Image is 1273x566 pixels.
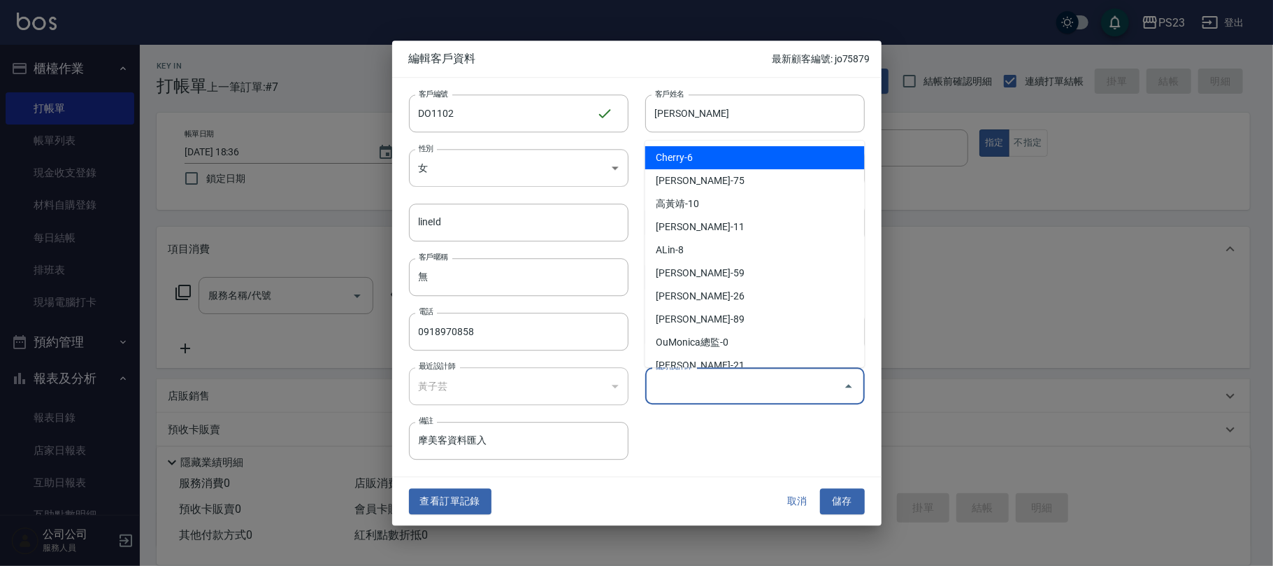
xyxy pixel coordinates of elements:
[645,192,865,215] li: 高黃靖-10
[419,88,448,99] label: 客戶編號
[645,146,865,169] li: Cherry-6
[409,52,772,66] span: 編輯客戶資料
[645,354,865,377] li: [PERSON_NAME]-21
[409,367,628,405] div: 黃子芸
[820,489,865,515] button: 儲存
[772,52,870,66] p: 最新顧客編號: jo75879
[409,149,628,187] div: 女
[645,239,865,262] li: ALin-8
[645,331,865,354] li: OuMonica總監-0
[419,143,433,153] label: 性別
[645,215,865,239] li: [PERSON_NAME]-11
[419,306,433,317] label: 電話
[419,252,448,262] label: 客戶暱稱
[645,262,865,285] li: [PERSON_NAME]-59
[419,416,433,427] label: 備註
[655,88,684,99] label: 客戶姓名
[645,169,865,192] li: [PERSON_NAME]-75
[645,308,865,331] li: [PERSON_NAME]-89
[775,489,820,515] button: 取消
[409,489,491,515] button: 查看訂單記錄
[645,285,865,308] li: [PERSON_NAME]-26
[419,361,455,372] label: 最近設計師
[837,375,860,397] button: Close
